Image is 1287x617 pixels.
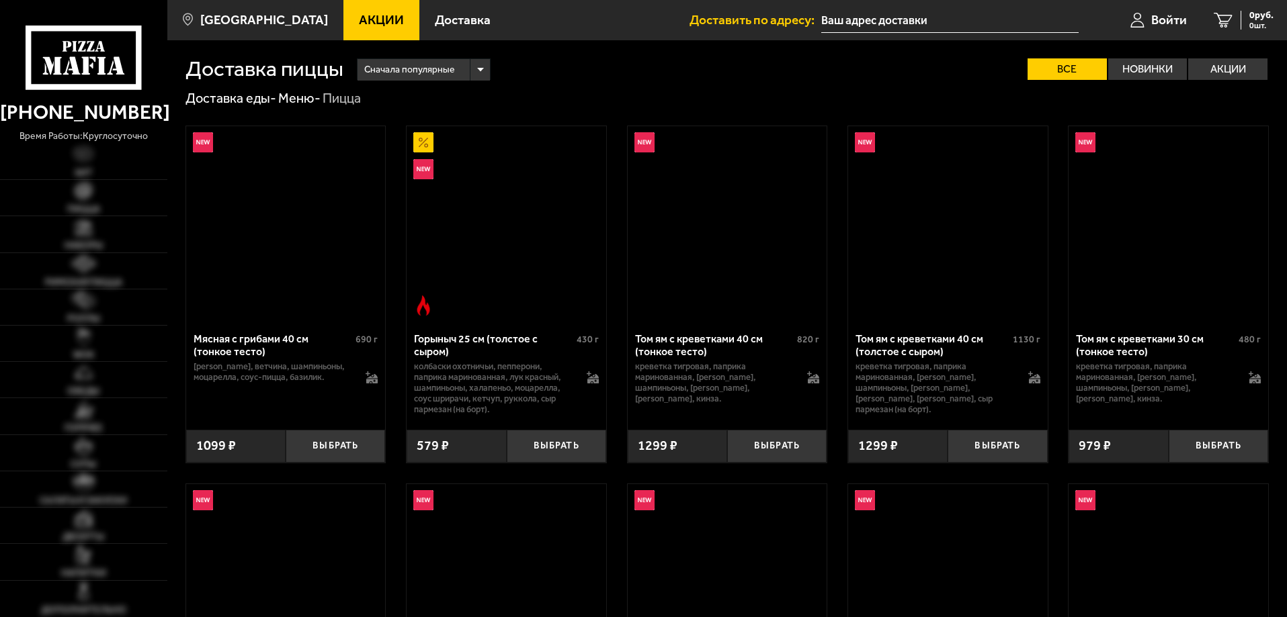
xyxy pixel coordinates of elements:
div: Пицца [323,90,361,107]
span: Войти [1151,13,1187,26]
span: 480 г [1239,334,1261,345]
span: Наборы [65,241,103,250]
span: Пицца [67,205,100,214]
img: Новинка [193,490,213,510]
input: Ваш адрес доставки [821,8,1079,33]
span: Хит [75,169,93,178]
span: Сначала популярные [364,57,454,83]
p: [PERSON_NAME], ветчина, шампиньоны, моцарелла, соус-пицца, базилик. [194,361,353,383]
span: Горячее [65,424,103,433]
button: Выбрать [727,430,827,463]
label: Новинки [1108,58,1188,80]
span: 820 г [797,334,819,345]
span: Роллы [67,314,100,324]
img: Новинка [1075,132,1095,152]
span: 579 ₽ [417,439,449,453]
p: креветка тигровая, паприка маринованная, [PERSON_NAME], шампиньоны, [PERSON_NAME], [PERSON_NAME],... [856,361,1015,415]
a: АкционныйНовинкаОстрое блюдоГорыныч 25 см (толстое с сыром) [407,126,606,322]
span: 1299 ₽ [638,439,677,453]
img: Новинка [413,490,433,510]
span: Акции [359,13,404,26]
a: НовинкаТом ям с креветками 40 см (тонкое тесто) [628,126,827,322]
button: Выбрать [286,430,385,463]
button: Выбрать [1169,430,1268,463]
span: Десерты [63,532,104,542]
div: Мясная с грибами 40 см (тонкое тесто) [194,332,353,358]
img: Акционный [413,132,433,152]
img: Новинка [855,490,875,510]
span: 1299 ₽ [858,439,898,453]
span: 430 г [577,334,599,345]
img: Новинка [413,159,433,179]
span: 690 г [356,334,378,345]
div: Том ям с креветками 40 см (толстое с сыром) [856,332,1009,358]
span: [GEOGRAPHIC_DATA] [200,13,328,26]
span: Салаты и закуски [40,496,127,506]
h1: Доставка пиццы [185,58,343,80]
a: НовинкаТом ям с креветками 40 см (толстое с сыром) [848,126,1048,322]
button: Выбрать [507,430,606,463]
div: Том ям с креветками 30 см (тонкое тесто) [1076,332,1235,358]
span: 0 шт. [1249,21,1274,30]
div: Горыныч 25 см (толстое с сыром) [414,332,573,358]
span: Супы [71,460,96,469]
span: 1099 ₽ [196,439,236,453]
span: 979 ₽ [1079,439,1111,453]
a: НовинкаМясная с грибами 40 см (тонкое тесто) [186,126,386,322]
span: Доставить по адресу: [690,13,821,26]
img: Новинка [634,490,655,510]
label: Акции [1188,58,1268,80]
span: 0 руб. [1249,11,1274,20]
a: Доставка еды- [185,90,276,106]
p: колбаски Охотничьи, пепперони, паприка маринованная, лук красный, шампиньоны, халапеньо, моцарелл... [414,361,573,415]
label: Все [1028,58,1107,80]
span: Обеды [67,387,99,396]
span: WOK [73,350,94,360]
span: Римская пицца [45,278,122,287]
p: креветка тигровая, паприка маринованная, [PERSON_NAME], шампиньоны, [PERSON_NAME], [PERSON_NAME],... [635,361,794,404]
img: Новинка [855,132,875,152]
a: Меню- [278,90,321,106]
span: Дополнительно [41,606,126,615]
span: Напитки [61,569,106,578]
img: Острое блюдо [413,295,433,316]
p: креветка тигровая, паприка маринованная, [PERSON_NAME], шампиньоны, [PERSON_NAME], [PERSON_NAME],... [1076,361,1235,404]
a: НовинкаТом ям с креветками 30 см (тонкое тесто) [1069,126,1268,322]
div: Том ям с креветками 40 см (тонкое тесто) [635,332,794,358]
span: Доставка [435,13,491,26]
img: Новинка [1075,490,1095,510]
img: Новинка [193,132,213,152]
img: Новинка [634,132,655,152]
button: Выбрать [948,430,1047,463]
span: 1130 г [1013,334,1040,345]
